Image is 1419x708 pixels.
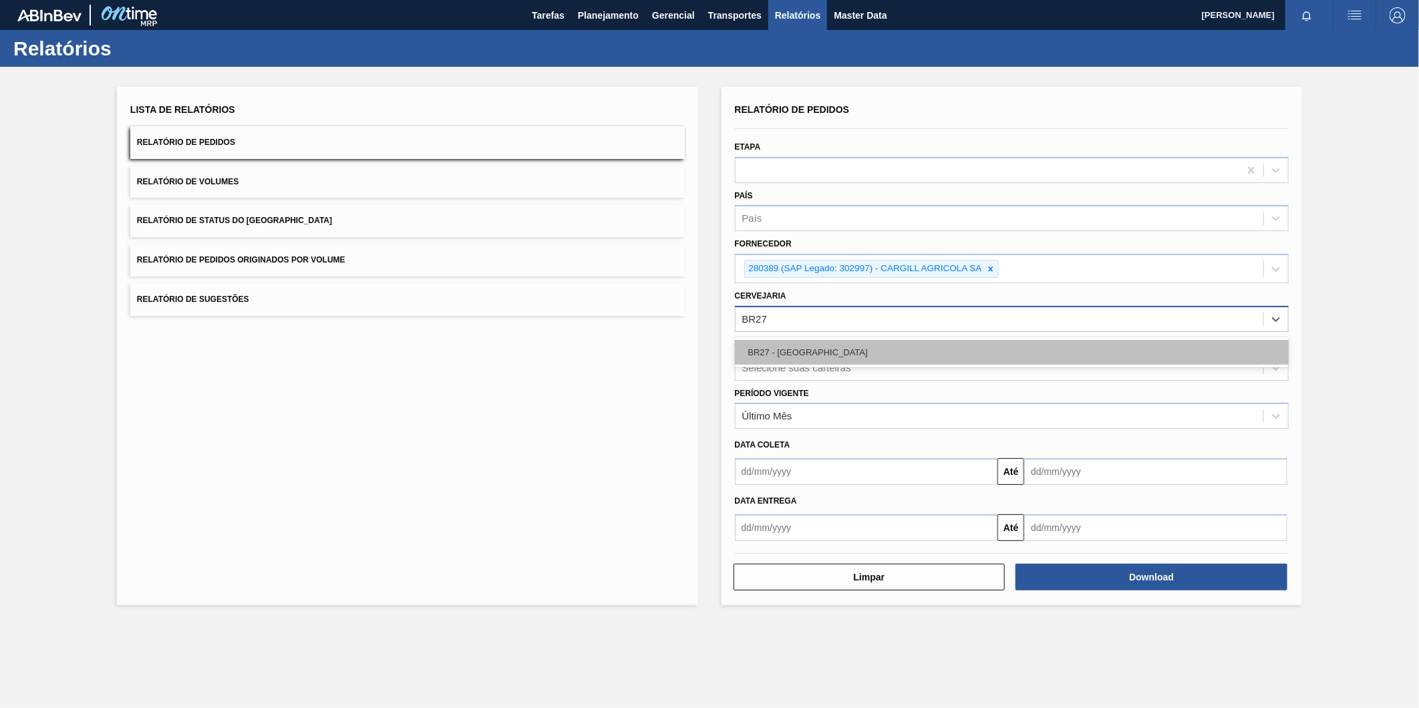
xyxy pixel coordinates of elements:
span: Relatório de Sugestões [137,295,249,304]
img: Logout [1390,7,1406,23]
span: Relatório de Status do [GEOGRAPHIC_DATA] [137,216,332,225]
div: País [742,213,762,224]
div: 280389 (SAP Legado: 302997) - CARGILL AGRICOLA SA [745,260,984,277]
button: Notificações [1285,6,1328,25]
input: dd/mm/yyyy [735,514,998,541]
button: Relatório de Pedidos Originados por Volume [130,244,685,277]
img: TNhmsLtSVTkK8tSr43FrP2fwEKptu5GPRR3wAAAABJRU5ErkJggg== [17,9,82,21]
button: Relatório de Volumes [130,166,685,198]
span: Relatórios [775,7,820,23]
span: Master Data [834,7,887,23]
input: dd/mm/yyyy [1024,458,1287,485]
button: Relatório de Pedidos [130,126,685,159]
span: Transportes [708,7,762,23]
span: Data coleta [735,440,790,450]
span: Planejamento [578,7,639,23]
span: Relatório de Pedidos Originados por Volume [137,255,345,264]
span: Data entrega [735,496,797,506]
button: Relatório de Sugestões [130,283,685,316]
img: userActions [1347,7,1363,23]
label: Etapa [735,142,761,152]
label: País [735,191,753,200]
label: Período Vigente [735,389,809,398]
input: dd/mm/yyyy [735,458,998,485]
span: Relatório de Pedidos [137,138,235,147]
div: Último Mês [742,411,792,422]
button: Limpar [734,564,1005,590]
span: Relatório de Volumes [137,177,239,186]
h1: Relatórios [13,41,251,56]
button: Até [997,514,1024,541]
div: BR27 - [GEOGRAPHIC_DATA] [735,340,1289,365]
input: dd/mm/yyyy [1024,514,1287,541]
span: Lista de Relatórios [130,104,235,115]
label: Fornecedor [735,239,792,248]
div: Selecione suas carteiras [742,362,851,373]
span: Gerencial [652,7,695,23]
span: Relatório de Pedidos [735,104,850,115]
button: Relatório de Status do [GEOGRAPHIC_DATA] [130,204,685,237]
span: Tarefas [532,7,565,23]
label: Cervejaria [735,291,786,301]
button: Download [1015,564,1287,590]
button: Até [997,458,1024,485]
